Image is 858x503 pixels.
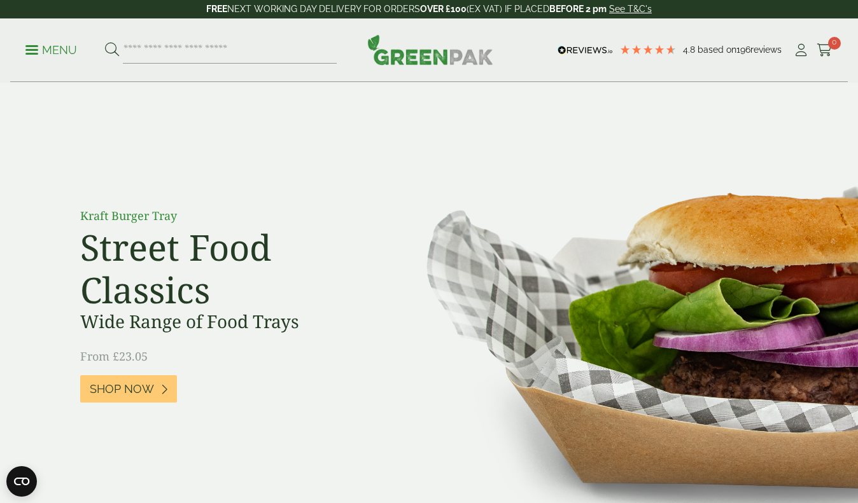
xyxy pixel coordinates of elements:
[80,207,367,224] p: Kraft Burger Tray
[367,34,493,65] img: GreenPak Supplies
[80,311,367,333] h3: Wide Range of Food Trays
[25,43,77,58] p: Menu
[619,44,677,55] div: 4.79 Stars
[683,45,698,55] span: 4.8
[25,43,77,55] a: Menu
[80,348,148,364] span: From £23.05
[793,44,809,57] i: My Account
[609,4,652,14] a: See T&C's
[828,37,841,50] span: 0
[6,466,37,497] button: Open CMP widget
[80,226,367,311] h2: Street Food Classics
[206,4,227,14] strong: FREE
[736,45,750,55] span: 196
[90,382,154,396] span: Shop Now
[698,45,736,55] span: Based on
[750,45,782,55] span: reviews
[80,375,177,403] a: Shop Now
[558,46,613,55] img: REVIEWS.io
[549,4,607,14] strong: BEFORE 2 pm
[817,41,833,60] a: 0
[420,4,467,14] strong: OVER £100
[817,44,833,57] i: Cart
